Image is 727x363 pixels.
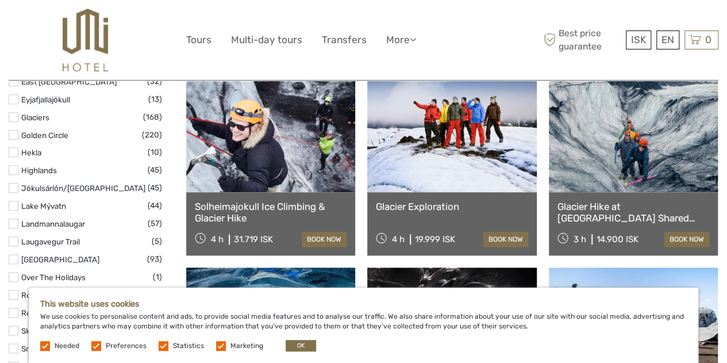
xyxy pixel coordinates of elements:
[148,93,162,106] span: (13)
[147,253,162,266] span: (93)
[541,27,623,52] span: Best price guarantee
[21,291,58,300] a: Reykjanes
[148,181,162,194] span: (45)
[106,341,147,351] label: Preferences
[195,201,347,224] a: Solheimajokull Ice Climbing & Glacier Hike
[63,9,108,71] img: 526-1e775aa5-7374-4589-9d7e-5793fb20bdfc_logo_big.jpg
[597,234,638,244] div: 14.900 ISK
[415,234,455,244] div: 19.999 ISK
[574,234,586,244] span: 3 h
[21,148,41,157] a: Hekla
[55,341,79,351] label: Needed
[16,20,130,29] p: We're away right now. Please check back later!
[142,128,162,142] span: (220)
[173,341,204,351] label: Statistics
[153,270,162,284] span: (1)
[186,32,211,48] a: Tours
[703,34,713,45] span: 0
[152,235,162,248] span: (5)
[21,95,70,104] a: Eyjafjallajökull
[148,163,162,177] span: (45)
[322,32,367,48] a: Transfers
[664,232,709,247] a: book now
[286,340,316,351] button: OK
[230,341,263,351] label: Marketing
[386,32,416,48] a: More
[21,131,68,140] a: Golden Circle
[234,234,273,244] div: 31.719 ISK
[376,201,528,212] a: Glacier Exploration
[231,32,302,48] a: Multi-day tours
[21,237,80,246] a: Laugavegur Trail
[21,326,55,335] a: Skaftafell
[29,288,698,363] div: We use cookies to personalise content and ads, to provide social media features and to analyse ou...
[302,232,347,247] a: book now
[148,217,162,230] span: (57)
[631,34,646,45] span: ISK
[21,273,86,282] a: Over The Holidays
[40,299,687,309] h5: This website uses cookies
[21,201,66,211] a: Lake Mývatn
[21,255,99,264] a: [GEOGRAPHIC_DATA]
[143,110,162,124] span: (168)
[21,77,117,86] a: East [GEOGRAPHIC_DATA]
[656,30,679,49] div: EN
[21,308,70,318] a: Reykjavík City
[21,166,57,175] a: Highlands
[132,18,146,32] button: Open LiveChat chat widget
[21,113,49,122] a: Glaciers
[211,234,224,244] span: 4 h
[392,234,405,244] span: 4 h
[483,232,528,247] a: book now
[21,219,85,228] a: Landmannalaugar
[21,344,66,353] a: Snæfellsnes
[147,75,162,88] span: (32)
[21,184,145,193] a: Jökulsárlón/[GEOGRAPHIC_DATA]
[148,199,162,212] span: (44)
[148,146,162,159] span: (10)
[557,201,709,224] a: Glacier Hike at [GEOGRAPHIC_DATA] Shared Experience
